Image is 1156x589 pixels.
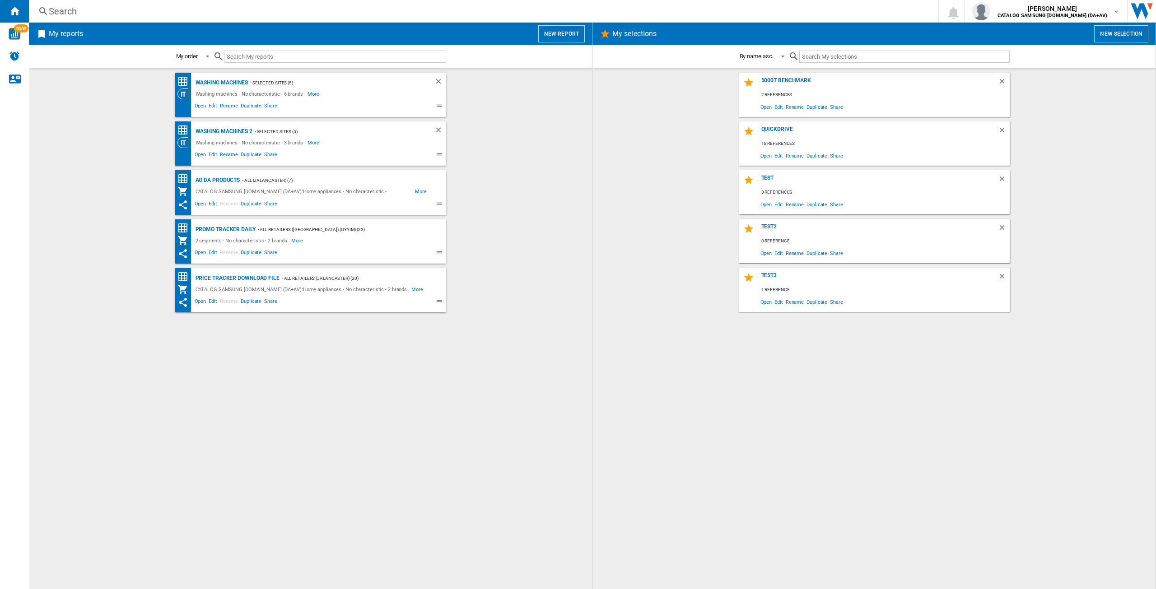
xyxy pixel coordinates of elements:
[829,247,844,259] span: Share
[611,25,658,42] h2: My selections
[193,199,208,210] span: Open
[308,137,321,148] span: More
[799,51,1009,63] input: Search My selections
[240,175,428,186] div: - ALL (jalancaster) (7)
[177,76,193,87] div: Price Matrix
[740,53,774,60] div: By name asc.
[263,297,279,308] span: Share
[291,235,304,246] span: More
[805,247,829,259] span: Duplicate
[177,199,188,210] ng-md-icon: This report has been shared with you
[207,150,219,161] span: Edit
[263,199,279,210] span: Share
[829,149,844,162] span: Share
[47,25,85,42] h2: My reports
[177,235,193,246] div: My Assortment
[177,223,193,234] div: Price Matrix
[773,101,784,113] span: Edit
[207,248,219,259] span: Edit
[193,88,308,99] div: Washing machines - No characteristic - 6 brands
[177,248,188,259] ng-md-icon: This report has been shared with you
[434,126,446,137] div: Delete
[829,296,844,308] span: Share
[805,296,829,308] span: Duplicate
[759,175,998,187] div: Test
[784,101,805,113] span: Rename
[773,296,784,308] span: Edit
[207,199,219,210] span: Edit
[411,284,424,295] span: More
[759,284,1010,296] div: 1 reference
[280,273,428,284] div: - All Retailers (jalancaster) (20)
[759,198,774,210] span: Open
[239,150,263,161] span: Duplicate
[256,224,428,235] div: - All Retailers ([GEOGRAPHIC_DATA]) (oyyim) (23)
[263,102,279,112] span: Share
[829,198,844,210] span: Share
[998,13,1107,19] b: CATALOG SAMSUNG [DOMAIN_NAME] (DA+AV)
[805,101,829,113] span: Duplicate
[759,126,998,138] div: QuickDrive
[773,198,784,210] span: Edit
[193,175,240,186] div: AO DA Products
[176,53,198,60] div: My order
[759,149,774,162] span: Open
[998,175,1010,187] div: Delete
[177,88,193,99] div: Category View
[759,187,1010,198] div: 3 references
[263,150,279,161] span: Share
[759,77,998,89] div: 5000T Benchmark
[829,101,844,113] span: Share
[193,186,415,197] div: CATALOG SAMSUNG [DOMAIN_NAME] (DA+AV):Home appliances - No characteristic - SAMSUNG
[177,186,193,197] div: My Assortment
[998,272,1010,284] div: Delete
[193,235,292,246] div: 2 segments - No characteristic - 2 brands
[193,77,248,88] div: Washing machines
[805,198,829,210] span: Duplicate
[1094,25,1148,42] button: New selection
[784,247,805,259] span: Rename
[759,223,998,236] div: test2
[14,24,28,32] span: NEW
[239,248,263,259] span: Duplicate
[759,247,774,259] span: Open
[773,149,784,162] span: Edit
[219,199,239,210] span: Rename
[193,150,208,161] span: Open
[308,88,321,99] span: More
[177,284,193,295] div: My Assortment
[784,198,805,210] span: Rename
[263,248,279,259] span: Share
[784,296,805,308] span: Rename
[9,51,20,61] img: alerts-logo.svg
[759,272,998,284] div: Test3
[193,273,280,284] div: Price Tracker Download File
[177,173,193,185] div: Price Matrix
[972,2,990,20] img: profile.jpg
[224,51,446,63] input: Search My reports
[773,247,784,259] span: Edit
[759,89,1010,101] div: 2 references
[193,297,208,308] span: Open
[207,102,219,112] span: Edit
[177,271,193,283] div: Price Matrix
[207,297,219,308] span: Edit
[248,77,416,88] div: - Selected Sites (5)
[759,296,774,308] span: Open
[759,138,1010,149] div: 16 references
[193,137,308,148] div: Washing machines - No characteristic - 3 brands
[193,224,256,235] div: Promo Tracker Daily
[784,149,805,162] span: Rename
[998,77,1010,89] div: Delete
[805,149,829,162] span: Duplicate
[193,102,208,112] span: Open
[177,297,188,308] ng-md-icon: This report has been shared with you
[998,4,1107,13] span: [PERSON_NAME]
[415,186,428,197] span: More
[239,199,263,210] span: Duplicate
[759,101,774,113] span: Open
[193,126,252,137] div: Washing machines 2
[239,102,263,112] span: Duplicate
[759,236,1010,247] div: 0 reference
[193,284,412,295] div: CATALOG SAMSUNG [DOMAIN_NAME] (DA+AV):Home appliances - No characteristic - 2 brands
